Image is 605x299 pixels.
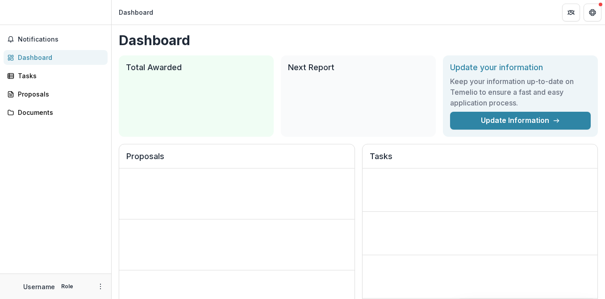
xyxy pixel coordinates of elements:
h2: Proposals [126,152,347,168]
h1: Dashboard [119,32,598,48]
div: Proposals [18,89,100,99]
button: Notifications [4,32,108,46]
a: Update Information [450,112,591,130]
div: Tasks [18,71,100,80]
a: Dashboard [4,50,108,65]
h2: Update your information [450,63,591,72]
a: Tasks [4,68,108,83]
div: Dashboard [119,8,153,17]
button: More [95,281,106,292]
h2: Tasks [370,152,591,168]
p: Role [58,282,76,291]
p: Username [23,282,55,291]
button: Partners [562,4,580,21]
a: Proposals [4,87,108,101]
span: Notifications [18,36,104,43]
nav: breadcrumb [115,6,157,19]
h2: Next Report [288,63,429,72]
h3: Keep your information up-to-date on Temelio to ensure a fast and easy application process. [450,76,591,108]
div: Documents [18,108,100,117]
a: Documents [4,105,108,120]
div: Dashboard [18,53,100,62]
button: Get Help [584,4,601,21]
h2: Total Awarded [126,63,267,72]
